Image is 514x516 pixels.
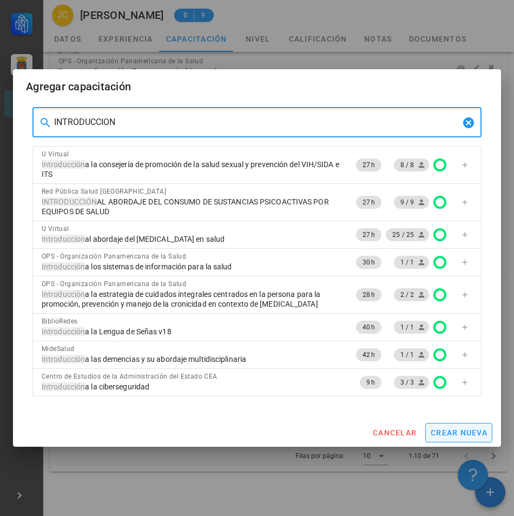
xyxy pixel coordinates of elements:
[400,196,423,209] span: 9 / 9
[400,348,423,361] span: 1 / 1
[26,78,131,95] div: Agregar capacitación
[42,280,186,288] span: OPS - Organización Panamericana de la Salud
[42,197,345,216] span: AL ABORDAJE DEL CONSUMO DE SUSTANCIAS PSICOACTIVAS POR EQUIPOS DE SALUD
[372,428,417,437] span: cancelar
[42,327,85,336] mark: Introducción
[42,197,97,206] mark: INTRODUCCIÓN
[42,382,85,391] mark: Introducción
[400,256,423,269] span: 1 / 1
[363,321,375,334] span: 40 h
[366,376,375,389] span: 9 h
[368,423,421,442] button: cancelar
[42,345,75,353] span: MideSalud
[42,253,186,260] span: OPS - Organización Panamericana de la Salud
[363,348,375,361] span: 42 h
[400,321,423,334] span: 1 / 1
[42,262,232,272] span: a los sistemas de información para la salud
[400,376,423,389] span: 3 / 3
[42,289,345,309] span: a la estrategia de cuidados integrales centrados en la persona para la promoción, prevención y ma...
[363,256,375,269] span: 30 h
[42,317,77,325] span: BiblioRedes
[42,235,85,243] mark: Introduccion
[42,382,149,392] span: a la ciberseguridad
[42,160,345,179] span: a la consejería de promoción de la salud sexual y prevención del VIH/SIDA e ITS
[363,288,375,301] span: 28 h
[42,150,69,158] span: U Virtual
[42,355,85,363] mark: Introducción
[42,354,246,364] span: a las demencias y su abordaje multidisciplinaria
[42,225,69,233] span: U Virtual
[42,188,166,195] span: Red Pública Salud [GEOGRAPHIC_DATA]
[400,158,423,171] span: 8 / 8
[430,428,487,437] span: crear nueva
[400,288,423,301] span: 2 / 2
[42,327,172,336] span: a la Lengua de Señas v18
[42,262,85,271] mark: Introducción
[392,228,423,241] span: 25 / 25
[54,114,460,131] input: Buscar capacitación…
[42,290,85,299] mark: Introducción
[42,160,85,169] mark: Introducción
[363,196,375,209] span: 27 h
[425,423,492,442] button: crear nueva
[42,234,225,244] span: al abordaje del [MEDICAL_DATA] en salud
[363,228,375,241] span: 27 h
[42,373,218,380] span: Centro de Estudios de la Administración del Estado CEA
[462,116,475,129] button: Clear
[363,158,375,171] span: 27 h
